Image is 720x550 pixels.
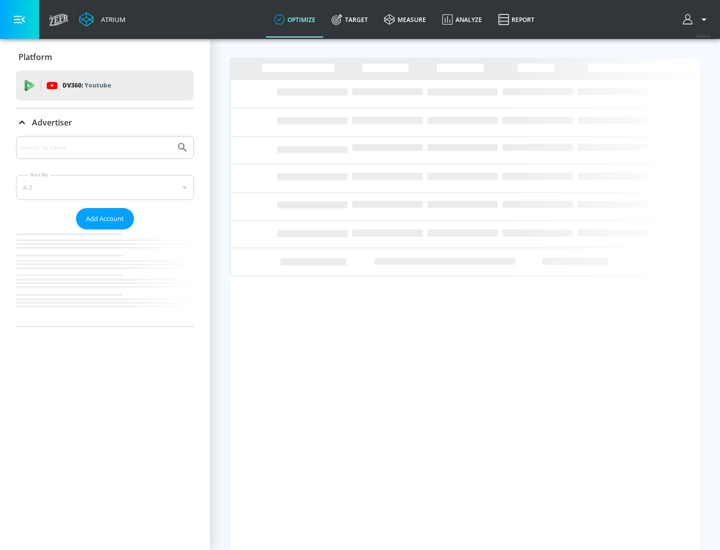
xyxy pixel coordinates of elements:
[18,51,52,62] p: Platform
[32,117,72,128] p: Advertiser
[16,136,194,326] div: Advertiser
[266,1,323,37] a: optimize
[76,208,134,229] button: Add Account
[16,43,194,71] div: Platform
[16,108,194,136] div: Advertiser
[16,229,194,326] nav: list of Advertiser
[97,15,125,24] div: Atrium
[28,171,50,178] label: Sort By
[696,33,710,38] span: v 4.24.0
[323,1,376,37] a: Target
[86,213,124,224] span: Add Account
[16,70,194,100] div: DV360: Youtube
[376,1,434,37] a: measure
[84,80,111,90] p: Youtube
[434,1,490,37] a: Analyze
[20,141,171,154] input: Search by name
[79,12,125,27] a: Atrium
[62,80,111,91] p: DV360:
[16,175,194,200] div: A-Z
[490,1,542,37] a: Report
